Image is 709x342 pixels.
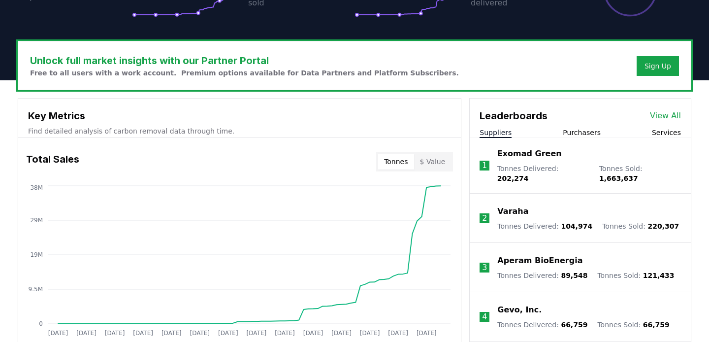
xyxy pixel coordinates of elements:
tspan: [DATE] [275,330,295,337]
tspan: [DATE] [190,330,210,337]
tspan: [DATE] [161,330,182,337]
a: Exomad Green [497,148,562,160]
p: Tonnes Sold : [599,164,681,183]
a: Varaha [497,205,528,217]
button: Services [652,128,681,137]
tspan: [DATE] [133,330,153,337]
p: Tonnes Delivered : [497,221,592,231]
tspan: [DATE] [331,330,352,337]
p: 1 [482,160,487,171]
span: 1,663,637 [599,174,638,182]
tspan: [DATE] [417,330,437,337]
a: Sign Up [645,61,671,71]
p: 4 [482,311,487,323]
button: Sign Up [637,56,679,76]
tspan: [DATE] [388,330,408,337]
p: Tonnes Delivered : [497,164,589,183]
span: 66,759 [643,321,670,329]
tspan: 19M [30,251,43,258]
p: 3 [482,262,487,274]
a: Aperam BioEnergia [497,255,582,267]
tspan: [DATE] [303,330,323,337]
tspan: [DATE] [247,330,267,337]
span: 121,433 [643,272,675,279]
span: 220,307 [647,222,679,230]
tspan: [DATE] [105,330,125,337]
h3: Unlock full market insights with our Partner Portal [30,53,459,68]
p: Tonnes Sold : [602,221,679,231]
a: View All [650,110,681,122]
h3: Leaderboards [480,108,548,123]
span: 89,548 [561,272,587,279]
p: Free to all users with a work account. Premium options available for Data Partners and Platform S... [30,68,459,78]
button: Purchasers [563,128,601,137]
p: Find detailed analysis of carbon removal data through time. [28,126,451,136]
button: Suppliers [480,128,512,137]
tspan: [DATE] [218,330,238,337]
h3: Total Sales [26,152,79,171]
tspan: [DATE] [48,330,68,337]
p: Tonnes Delivered : [497,320,587,330]
tspan: [DATE] [360,330,380,337]
p: 2 [482,212,487,224]
tspan: 38M [30,184,43,191]
span: 202,274 [497,174,529,182]
tspan: [DATE] [76,330,97,337]
a: Gevo, Inc. [497,304,542,316]
button: $ Value [414,154,451,170]
p: Tonnes Delivered : [497,271,587,280]
button: Tonnes [378,154,414,170]
p: Tonnes Sold : [597,320,669,330]
span: 66,759 [561,321,587,329]
tspan: 9.5M [29,286,43,293]
tspan: 0 [39,320,43,327]
p: Tonnes Sold : [597,271,674,280]
tspan: 29M [30,217,43,224]
h3: Key Metrics [28,108,451,123]
span: 104,974 [561,222,592,230]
